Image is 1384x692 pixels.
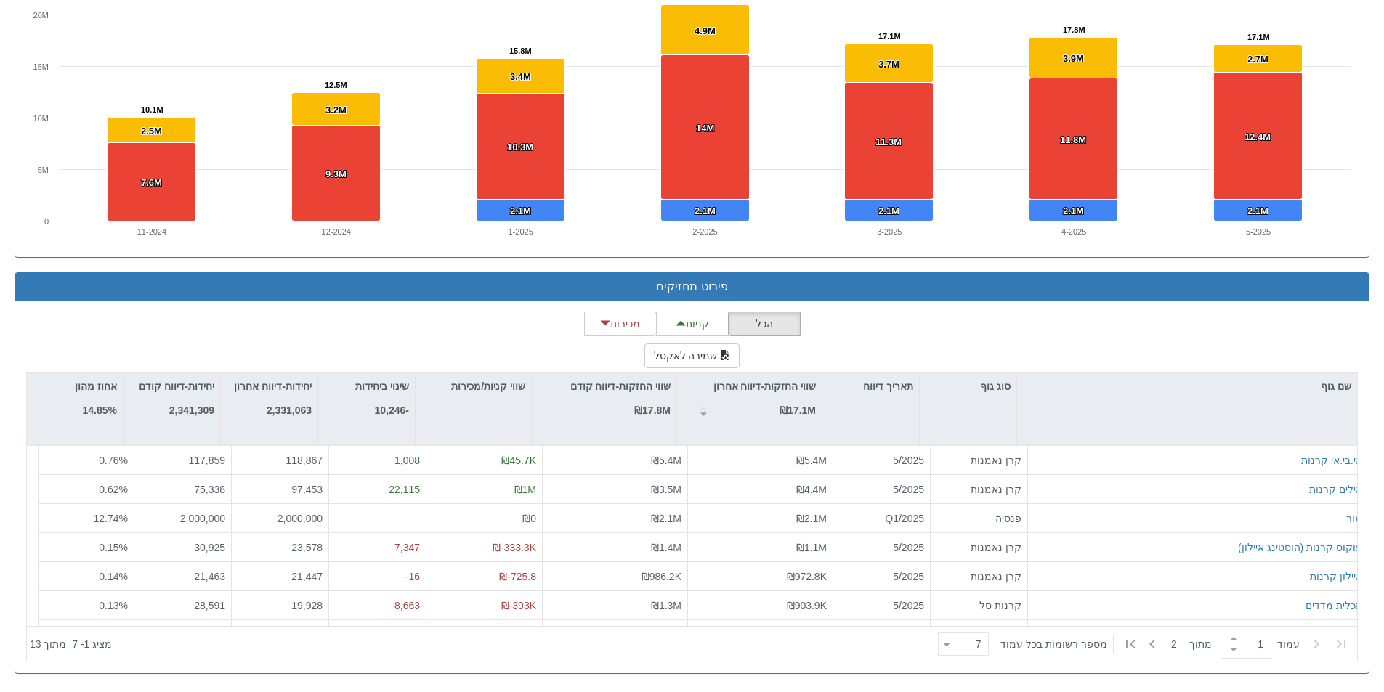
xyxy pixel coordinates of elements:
tspan: 12.5M [325,81,347,89]
div: 0.13 % [44,598,128,613]
button: מכירות [584,312,657,336]
span: ‏מספר רשומות בכל עמוד [1000,637,1107,651]
button: שמירה לאקסל [644,343,740,368]
button: מור [1346,511,1362,526]
text: 2-2025 [692,227,717,236]
tspan: 11.8M [1060,134,1086,145]
span: ₪986.2K [642,571,681,582]
span: ₪45.7K [501,455,536,466]
span: ₪2.1M [796,513,827,524]
div: ‏מציג 1 - 7 ‏ מתוך 13 [30,628,112,660]
div: 97,453 [238,482,323,497]
text: 20M [33,11,49,20]
div: 21,447 [238,569,323,584]
div: 5/2025 [839,569,924,584]
text: 12-2024 [322,227,351,236]
div: -7,347 [335,540,420,555]
strong: ₪17.8M [634,404,671,416]
tspan: 2.1M [1063,205,1084,216]
span: ₪903.9K [787,600,827,611]
strong: 2,341,309 [169,404,214,416]
p: יחידות-דיווח קודם [139,378,214,394]
div: 21,463 [140,569,225,584]
span: ₪-393K [501,600,536,611]
div: 2,000,000 [238,511,323,526]
div: קרן נאמנות [936,540,1021,555]
span: ₪972.8K [787,571,827,582]
tspan: 2.1M [695,205,716,216]
div: פנסיה [936,511,1021,526]
text: 10M [33,114,49,123]
button: איילון קרנות [1310,569,1362,584]
div: 0.62 % [44,482,128,497]
span: ₪2.1M [651,513,681,524]
p: אחוז מהון [75,378,117,394]
span: ₪3.5M [651,484,681,495]
div: תאריך דיווח [822,373,919,400]
div: 5/2025 [839,598,924,613]
span: ₪5.4M [651,455,681,466]
div: קרן נאמנות [936,482,1021,497]
div: -8,663 [335,598,420,613]
div: Q1/2025 [839,511,924,526]
span: ₪0 [522,513,536,524]
tspan: 11.3M [875,137,902,147]
text: 5-2025 [1246,227,1271,236]
tspan: 3.2M [325,105,347,115]
div: אי.בי.אי קרנות [1301,453,1362,468]
p: שווי החזקות-דיווח אחרון [713,378,816,394]
text: 15M [33,62,49,71]
text: 11-2024 [137,227,166,236]
text: 1-2025 [509,227,533,236]
p: שינוי ביחידות [355,378,409,394]
div: 117,859 [140,453,225,468]
div: 28,591 [140,598,225,613]
div: 5/2025 [839,453,924,468]
span: ₪1.3M [651,600,681,611]
tspan: 17.1M [1247,33,1270,41]
div: 0.14 % [44,569,128,584]
tspan: 2.1M [878,205,899,216]
strong: 14.85% [83,404,117,416]
span: ₪1.4M [651,542,681,553]
tspan: 3.7M [878,59,899,70]
tspan: 2.7M [1247,54,1268,65]
div: 2,000,000 [140,511,225,526]
button: פוקוס קרנות (הוסטינג איילון) [1238,540,1362,555]
span: ₪1M [514,484,536,495]
div: סוג גוף [920,373,1016,400]
strong: -10,246 [375,404,410,416]
tspan: 2.5M [141,126,162,137]
div: -16 [335,569,420,584]
div: 30,925 [140,540,225,555]
tspan: 9.3M [325,168,347,179]
button: אילים קרנות [1309,482,1362,497]
div: שם גוף [1017,373,1357,400]
tspan: 12.4M [1245,131,1271,142]
div: 12.74 % [44,511,128,526]
text: 4-2025 [1061,227,1086,236]
tspan: 3.4M [510,71,531,82]
strong: 2,331,063 [267,404,312,416]
div: 0.15 % [44,540,128,555]
text: 3-2025 [877,227,902,236]
div: קרן נאמנות [936,453,1021,468]
span: ₪-333.3K [493,542,536,553]
button: הכל [728,312,801,336]
tspan: 2.1M [510,205,531,216]
tspan: 10.1M [141,105,163,114]
tspan: 15.8M [509,46,532,55]
div: 118,867 [238,453,323,468]
span: ₪-725.8 [499,571,536,582]
tspan: 2.1M [1247,205,1268,216]
span: ‏עמוד [1277,637,1300,651]
div: 75,338 [140,482,225,497]
p: יחידות-דיווח אחרון [234,378,312,394]
text: 5M [38,166,49,174]
div: קרן נאמנות [936,569,1021,584]
div: 0.76 % [44,453,128,468]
